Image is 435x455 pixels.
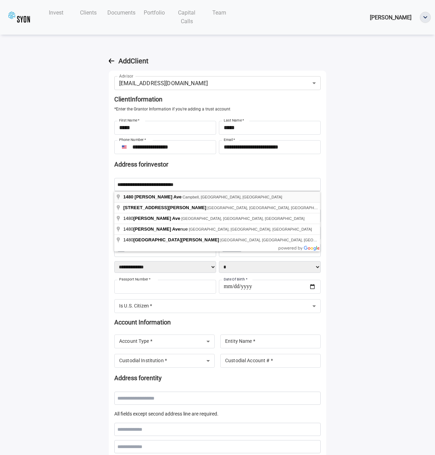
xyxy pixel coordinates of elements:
[119,73,133,79] label: Advisor
[133,237,219,242] span: [GEOGRAPHIC_DATA][PERSON_NAME]
[370,14,411,21] span: [PERSON_NAME]
[224,118,244,123] label: Last Name
[119,142,130,152] button: Select country
[114,354,215,368] div: ​
[123,216,181,221] span: 1480
[118,57,149,65] h5: Add Client
[212,9,226,16] span: Team
[114,299,321,313] div: ​
[119,137,146,142] label: Phone Number
[114,319,321,326] h6: Account Information
[72,6,105,20] a: Clients
[114,334,215,348] div: ​
[119,277,151,282] label: Passport Number
[114,410,321,417] p: All fields except second address line are required.
[114,76,321,90] div: [EMAIL_ADDRESS][DOMAIN_NAME]
[40,6,72,20] a: Invest
[420,12,430,23] img: ellipse
[171,6,203,28] a: Capital Calls
[178,9,195,25] span: Capital Calls
[183,195,282,199] span: Campbell, [GEOGRAPHIC_DATA], [GEOGRAPHIC_DATA]
[224,277,247,282] label: Date Of Birth
[49,9,63,16] span: Invest
[119,118,140,123] label: First Name
[133,216,180,221] span: [PERSON_NAME] Ave
[189,227,312,231] span: [GEOGRAPHIC_DATA], [GEOGRAPHIC_DATA], [GEOGRAPHIC_DATA]
[207,206,331,210] span: [GEOGRAPHIC_DATA], [GEOGRAPHIC_DATA], [GEOGRAPHIC_DATA]
[123,237,220,242] span: 1480
[8,11,30,24] img: syoncap.png
[135,194,182,199] span: [PERSON_NAME] Ave
[107,9,135,16] span: Documents
[133,226,180,232] span: [PERSON_NAME] Ave
[123,226,189,232] span: 1480 nue
[114,373,321,383] h2: Address for entity
[203,6,235,20] a: Team
[181,216,304,221] span: [GEOGRAPHIC_DATA], [GEOGRAPHIC_DATA], [GEOGRAPHIC_DATA]
[80,9,97,16] span: Clients
[138,6,170,20] a: Portfolio
[144,9,165,16] span: Portfolio
[224,137,235,142] label: Email
[105,6,138,20] a: Documents
[114,160,321,169] h2: Address for investor
[220,238,344,242] span: [GEOGRAPHIC_DATA], [GEOGRAPHIC_DATA], [GEOGRAPHIC_DATA]
[114,96,321,103] h6: Client Information
[123,194,133,199] span: 1480
[114,106,321,113] span: *Enter the Grantor Information if you're adding a trust account
[109,59,114,63] img: NewBackArrow.svg
[123,205,206,210] span: [STREET_ADDRESS][PERSON_NAME]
